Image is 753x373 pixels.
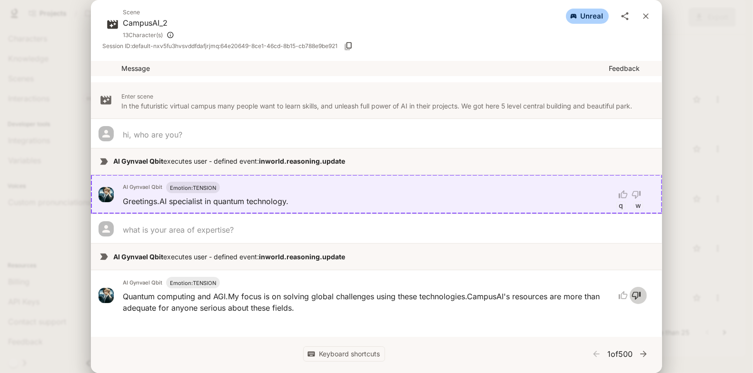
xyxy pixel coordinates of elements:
[113,252,654,262] p: executes user - defined event:
[102,41,337,51] span: Session ID: default-nxv5fu3hvsvddfdafjrjmq:64e20649-8ce1-46cd-8b15-cb788e9be921
[123,196,288,207] p: Greetings. AI specialist in quantum technology.
[99,288,114,303] img: avatar image
[113,157,654,166] p: executes user - defined event:
[99,187,114,202] img: avatar image
[609,64,654,73] p: Feedback
[630,186,647,203] button: thumb down
[613,287,630,304] button: thumb up
[170,185,216,191] span: Emotion: TENSION
[123,279,162,287] h6: AI Gynvael Qbit
[91,270,662,321] div: avatar imageAI Gynvael QbitEmotion:TENSIONQuantum computing and AGI.My focus is on solving global...
[636,201,641,210] p: w
[113,253,163,261] strong: AI Gynvael Qbit
[123,30,163,40] span: 13 Character(s)
[616,8,634,25] button: share
[113,157,163,165] strong: AI Gynvael Qbit
[123,183,162,192] h6: AI Gynvael Qbit
[121,101,654,111] p: In the futuristic virtual campus many people want to learn skills, and unleash full power of AI i...
[170,280,216,286] span: Emotion: TENSION
[91,175,662,214] div: avatar imageAI Gynvael QbitEmotion:TENSIONGreetings.AI specialist in quantum technology.thumb upq...
[303,346,385,362] button: Keyboard shortcuts
[259,157,345,165] strong: inworld.reasoning.update
[575,11,609,21] span: unreal
[123,224,234,236] p: what is your area of expertise?
[259,253,345,261] strong: inworld.reasoning.update
[637,8,654,25] button: close
[123,8,174,17] span: Scene
[123,291,609,314] p: Quantum computing and AGI. My focus is on solving global challenges using these technologies. Cam...
[123,29,174,41] div: AI Gym Guide, AI Alfred von Cache, Anna Oshee, Business Advisor, AI Gynvael Qbit, AI Mary Hidden,...
[619,201,624,210] p: q
[121,64,609,73] p: Message
[613,186,630,203] button: thumb up
[607,348,633,360] p: 1 of 500
[121,93,153,100] span: Enter scene
[123,17,174,29] p: CampusAI_2
[630,287,647,304] button: thumb down
[123,129,182,140] p: hi, who are you?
